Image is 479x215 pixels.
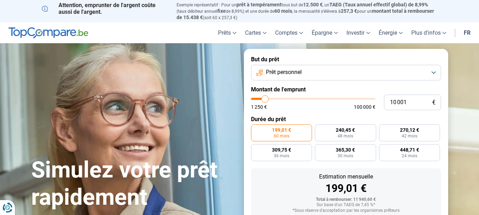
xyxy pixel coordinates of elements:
div: Total à rembourser: 11 940,60 € [257,197,435,202]
span: 199,01 € [272,128,291,132]
span: TAEG (Taux annuel effectif global) de 8,99% [329,2,428,7]
span: 36 mois [274,154,289,158]
label: But du prêt [251,56,441,63]
span: 60 mois [274,134,289,138]
span: Prêt personnel [266,68,302,76]
span: 257,3 € [341,8,357,14]
a: Prêts [214,22,241,43]
a: Cartes [241,22,271,43]
span: 30 mois [338,154,353,158]
label: Durée du prêt [251,116,441,123]
span: montant total à rembourser de 15.438 € [177,8,434,20]
a: fr [459,22,475,43]
a: Plus d'infos [407,22,451,43]
span: 309,75 € [272,147,291,152]
span: 24 mois [402,154,417,158]
a: Épargne [307,22,342,43]
span: 448,71 € [400,147,419,152]
span: 270,12 € [400,128,419,132]
a: Énergie [374,22,407,43]
div: 199,01 € [257,183,435,194]
span: 240,45 € [336,128,355,132]
span: 365,30 € [336,147,355,152]
button: Prêt personnel [251,65,441,80]
div: Estimation mensuelle [257,174,435,180]
img: TopCompare [9,27,88,39]
span: fixe [217,8,226,14]
a: Comptes [271,22,307,43]
div: *Sous réserve d'acceptation par les organismes prêteurs [257,208,435,213]
p: Attention, emprunter de l'argent coûte aussi de l'argent. [42,2,168,15]
span: prêt à tempérament [236,2,282,7]
span: 1 250 € [251,104,267,109]
span: € [432,100,435,106]
span: 12.500 € [303,2,323,7]
span: 60 mois [274,8,292,14]
span: 42 mois [402,134,417,138]
h1: Simulez votre prêt rapidement [31,157,235,211]
label: Montant de l'emprunt [251,86,441,93]
p: Exemple représentatif : Pour un tous but de , un (taux débiteur annuel de 8,99%) et une durée de ... [177,2,438,21]
div: Sur base d'un TAEG de 7,45 %* [257,203,435,208]
a: Investir [342,22,374,43]
span: 48 mois [338,134,353,138]
span: 100 000 € [354,104,375,109]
